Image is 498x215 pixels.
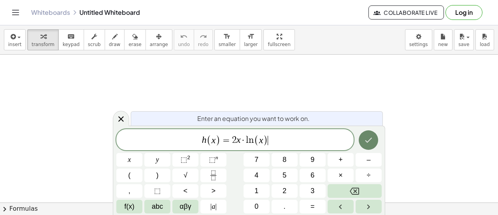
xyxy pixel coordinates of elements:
span: 6 [310,170,314,181]
button: ) [144,169,170,182]
span: ) [216,135,221,146]
button: 6 [300,169,326,182]
button: Right arrow [356,200,382,213]
button: Divide [356,169,382,182]
span: , [128,186,130,196]
var: n [249,136,254,145]
button: scrub [84,29,105,50]
button: Equals [300,200,326,213]
button: Done [359,130,378,150]
button: redoredo [194,29,213,50]
button: Collaborate Live [368,5,444,20]
span: keypad [63,42,80,47]
button: Absolute value [200,200,226,213]
button: Log in [445,5,482,20]
span: transform [32,42,54,47]
span: ⬚ [154,186,161,196]
button: Alphabet [144,200,170,213]
i: format_size [223,32,231,41]
i: redo [200,32,207,41]
i: keyboard [67,32,75,41]
span: > [211,186,216,196]
span: ⬚ [181,156,187,163]
button: undoundo [174,29,194,50]
button: 4 [244,169,270,182]
span: ) [263,135,268,146]
button: Functions [116,200,142,213]
span: 1 [254,186,258,196]
span: larger [244,42,258,47]
span: ) [156,170,159,181]
var: x [259,135,263,145]
span: scrub [88,42,101,47]
button: settings [405,29,432,50]
span: 4 [254,170,258,181]
span: ( [128,170,131,181]
button: Square root [172,169,198,182]
span: draw [109,42,121,47]
button: Backspace [328,184,382,198]
button: 2 [272,184,298,198]
button: fullscreen [263,29,295,50]
span: × [338,170,343,181]
button: x [116,153,142,167]
span: abc [152,201,163,212]
span: 2 [282,186,286,196]
var: h [202,135,207,145]
span: 2 [232,136,237,145]
span: 3 [310,186,314,196]
var: x [237,135,241,145]
button: save [454,29,474,50]
span: | [210,203,212,210]
button: format_sizesmaller [214,29,240,50]
button: Minus [356,153,382,167]
button: transform [27,29,59,50]
span: 0 [254,201,258,212]
sup: 2 [187,155,190,160]
span: ( [254,135,259,146]
button: Toggle navigation [9,6,22,19]
button: Times [328,169,354,182]
span: undo [178,42,190,47]
span: 5 [282,170,286,181]
button: 9 [300,153,326,167]
button: 8 [272,153,298,167]
button: 7 [244,153,270,167]
span: x [128,155,131,165]
span: = [221,136,232,145]
span: 9 [310,155,314,165]
button: 3 [300,184,326,198]
a: Whiteboards [31,9,70,16]
span: | [215,203,217,210]
button: draw [105,29,125,50]
var: l [246,136,249,145]
span: Collaborate Live [375,9,437,16]
span: 8 [282,155,286,165]
button: insert [4,29,26,50]
span: √ [184,170,188,181]
span: a [210,201,217,212]
button: load [475,29,494,50]
span: Enter an equation you want to work on. [197,114,310,123]
button: Less than [172,184,198,198]
span: new [438,42,448,47]
button: Superscript [200,153,226,167]
button: , [116,184,142,198]
span: ÷ [367,170,371,181]
span: αβγ [180,201,191,212]
span: = [310,201,315,212]
button: Placeholder [144,184,170,198]
span: redo [198,42,209,47]
button: arrange [146,29,172,50]
button: Fraction [200,169,226,182]
button: new [434,29,452,50]
span: – [366,155,370,165]
button: keyboardkeypad [58,29,84,50]
span: insert [8,42,21,47]
span: erase [128,42,141,47]
span: . [284,201,286,212]
span: 7 [254,155,258,165]
span: ( [207,135,212,146]
span: y [156,155,159,165]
